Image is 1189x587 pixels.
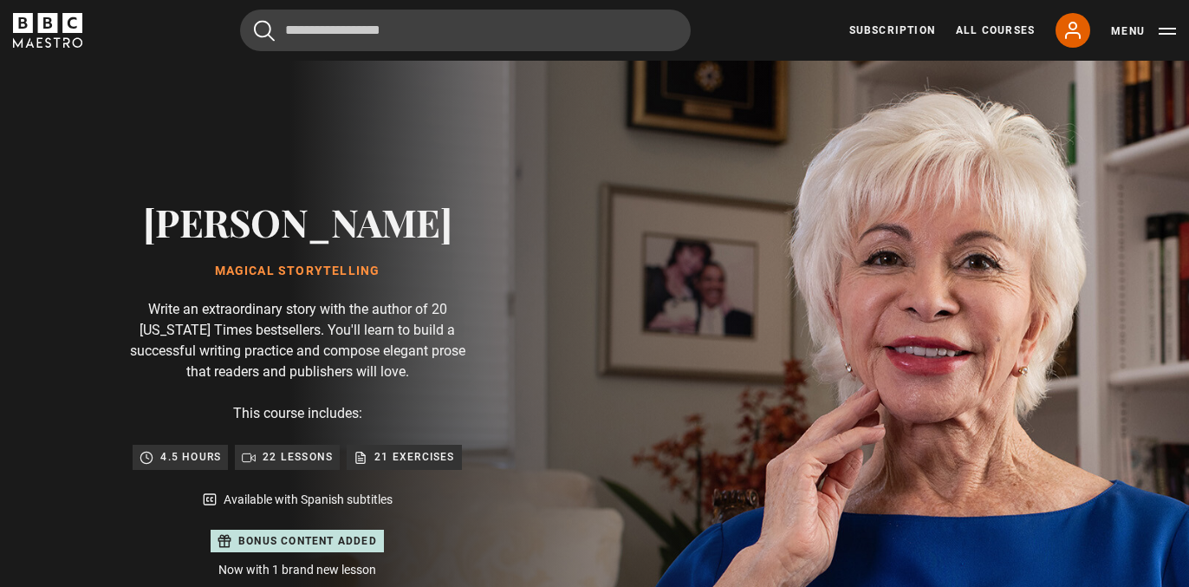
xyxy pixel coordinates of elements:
a: All Courses [956,23,1035,38]
p: Write an extraordinary story with the author of 20 [US_STATE] Times bestsellers. You'll learn to ... [124,299,471,382]
button: Submit the search query [254,20,275,42]
h2: [PERSON_NAME] [143,199,452,244]
a: Subscription [849,23,935,38]
p: Available with Spanish subtitles [224,491,393,509]
h1: Magical Storytelling [143,264,452,278]
p: This course includes: [233,403,362,424]
p: 22 lessons [263,448,333,466]
svg: BBC Maestro [13,13,82,48]
button: Toggle navigation [1111,23,1176,40]
p: 4.5 hours [160,448,221,466]
input: Search [240,10,691,51]
p: 21 exercises [374,448,454,466]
